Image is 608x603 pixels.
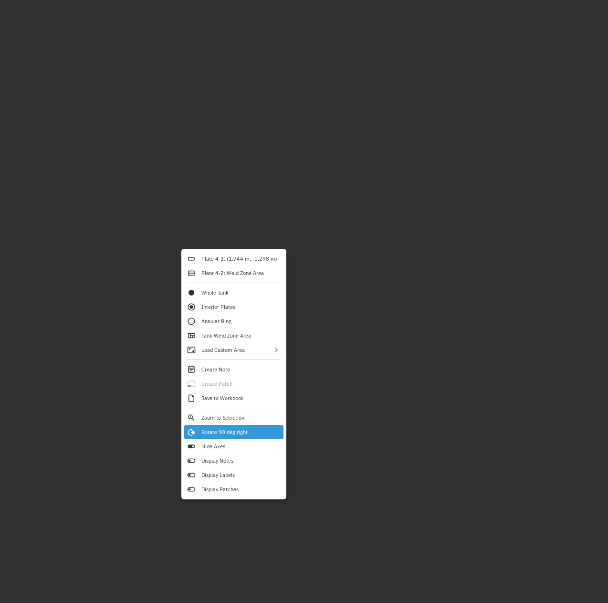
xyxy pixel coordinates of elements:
div: Load Custom Area [184,343,283,357]
div: Interior Plates [184,300,283,314]
div: Plate 4-2: (1.744 m, -1.298 m) [184,252,283,266]
div: Display Patches [184,482,283,497]
div: Create Patch [184,377,283,391]
div: Rotate 90 deg right [184,425,283,439]
div: Annular Ring [184,314,283,328]
div: Save to Workbook [184,391,283,405]
div: Plate 4-2: Weld Zone Area [184,266,283,280]
div: Hide Axes [184,439,283,454]
div: Create Note [184,362,283,377]
div: Zoom to Selection [184,411,283,425]
div: Tank Weld Zone Area [184,328,283,343]
div: Whole Tank [184,286,283,300]
div: Display Notes [184,454,283,468]
div: Display Labels [184,468,283,482]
